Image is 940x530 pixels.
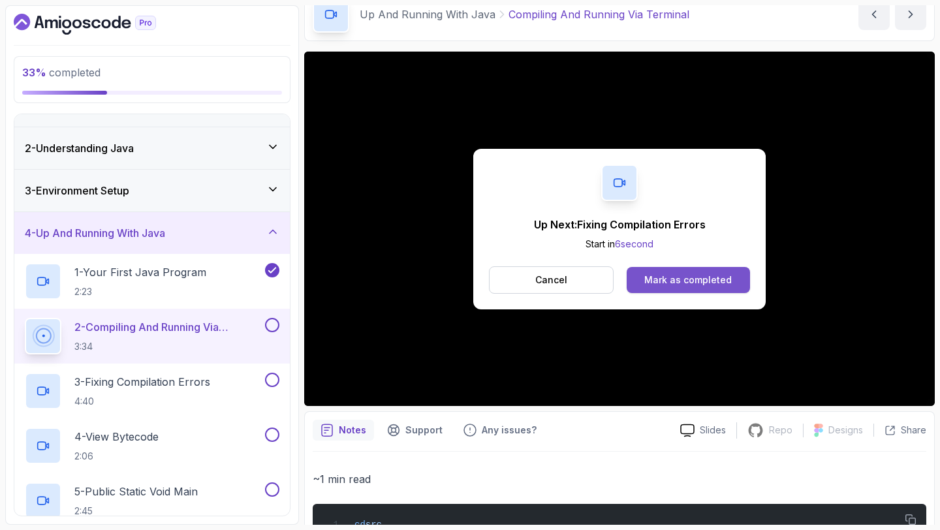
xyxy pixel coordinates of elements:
[700,424,726,437] p: Slides
[627,267,750,293] button: Mark as completed
[74,264,206,280] p: 1 - Your First Java Program
[360,7,495,22] p: Up And Running With Java
[25,183,129,198] h3: 3 - Environment Setup
[339,424,366,437] p: Notes
[14,212,290,254] button: 4-Up And Running With Java
[615,238,653,249] span: 6 second
[313,420,374,441] button: notes button
[366,520,382,530] span: src
[14,170,290,211] button: 3-Environment Setup
[74,505,198,518] p: 2:45
[535,273,567,287] p: Cancel
[74,429,159,444] p: 4 - View Bytecode
[313,470,926,488] p: ~1 min read
[74,484,198,499] p: 5 - Public Static Void Main
[74,450,159,463] p: 2:06
[25,225,165,241] h3: 4 - Up And Running With Java
[22,66,46,79] span: 33 %
[25,318,279,354] button: 2-Compiling And Running Via Terminal3:34
[14,127,290,169] button: 2-Understanding Java
[304,52,935,406] iframe: 3 - Compiling and Running via Terminal
[14,14,186,35] a: Dashboard
[74,285,206,298] p: 2:23
[74,340,262,353] p: 3:34
[534,217,706,232] p: Up Next: Fixing Compilation Errors
[74,319,262,335] p: 2 - Compiling And Running Via Terminal
[25,373,279,409] button: 3-Fixing Compilation Errors4:40
[489,266,614,294] button: Cancel
[379,420,450,441] button: Support button
[354,520,366,530] span: cd
[769,424,792,437] p: Repo
[901,424,926,437] p: Share
[25,428,279,464] button: 4-View Bytecode2:06
[25,140,134,156] h3: 2 - Understanding Java
[482,424,537,437] p: Any issues?
[509,7,689,22] p: Compiling And Running Via Terminal
[644,273,732,287] div: Mark as completed
[22,66,101,79] span: completed
[74,395,210,408] p: 4:40
[828,424,863,437] p: Designs
[456,420,544,441] button: Feedback button
[74,374,210,390] p: 3 - Fixing Compilation Errors
[534,238,706,251] p: Start in
[873,424,926,437] button: Share
[25,263,279,300] button: 1-Your First Java Program2:23
[670,424,736,437] a: Slides
[25,482,279,519] button: 5-Public Static Void Main2:45
[405,424,443,437] p: Support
